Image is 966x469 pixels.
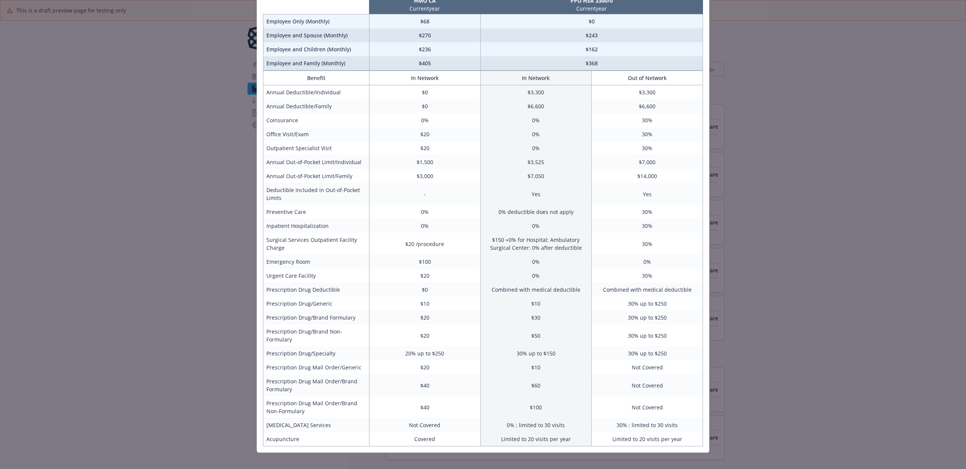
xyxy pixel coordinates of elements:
td: 0% [369,219,480,233]
td: $7,000 [592,155,703,169]
td: [MEDICAL_DATA] Services [263,418,369,432]
td: Prescription Drug/Brand Formulary [263,311,369,324]
td: $0 [480,14,703,29]
td: $1,500 [369,155,480,169]
td: 0% [592,255,703,269]
td: Employee and Children (Monthly) [263,42,369,56]
td: 30% [592,205,703,219]
td: 30% [592,127,703,141]
td: Prescription Drug/Brand Non-Formulary [263,324,369,346]
td: Acupuncture [263,432,369,446]
td: $20 [369,269,480,283]
td: $20 [369,311,480,324]
th: Out of Network [592,71,703,85]
td: $7,050 [480,169,592,183]
td: 30% [592,113,703,127]
td: $405 [369,56,480,71]
td: Prescription Drug Mail Order/Generic [263,360,369,374]
td: Combined with medical deductible [480,283,592,297]
td: Coinsurance [263,113,369,127]
td: $100 [369,255,480,269]
td: Annual Deductible/Individual [263,85,369,100]
td: Prescription Drug Mail Order/Brand Non-Formulary [263,396,369,418]
td: 0% [480,219,592,233]
td: $6,600 [480,99,592,113]
td: $40 [369,374,480,396]
td: Limited to 20 visits per year [480,432,592,446]
td: $10 [369,297,480,311]
td: $368 [480,56,703,71]
td: Urgent Care Facility [263,269,369,283]
td: Not Covered [592,360,703,374]
td: $20 [369,127,480,141]
td: Employee and Family (Monthly) [263,56,369,71]
td: Outpatient Specialist Visit [263,141,369,155]
td: Yes [480,183,592,205]
th: In Network [480,71,592,85]
td: Inpatient Hospitalization [263,219,369,233]
td: $20 /procedure [369,233,480,255]
p: Current year [371,5,479,12]
td: 0% [369,113,480,127]
td: $162 [480,42,703,56]
td: 30% [592,233,703,255]
td: Not Covered [592,396,703,418]
td: 30% up to $150 [480,346,592,360]
td: - [369,183,480,205]
td: Prescription Drug Deductible [263,283,369,297]
td: Not Covered [592,374,703,396]
td: $270 [369,28,480,42]
td: Deductible Included in Out-of-Pocket Limits [263,183,369,205]
td: Prescription Drug/Generic [263,297,369,311]
td: Employee Only (Monthly) [263,14,369,29]
td: Not Covered [369,418,480,432]
p: Current year [482,5,701,12]
td: $3,525 [480,155,592,169]
td: 30% ; limited to 30 visits [592,418,703,432]
td: 0% [480,127,592,141]
td: Limited to 20 visits per year [592,432,703,446]
td: $68 [369,14,480,29]
td: 30% up to $250 [592,311,703,324]
td: 30% up to $250 [592,324,703,346]
td: $60 [480,374,592,396]
td: 0% ; limited to 30 visits [480,418,592,432]
td: 30% [592,219,703,233]
td: 30% up to $250 [592,297,703,311]
td: $50 [480,324,592,346]
td: $40 [369,396,480,418]
td: 30% [592,269,703,283]
td: 0% [480,141,592,155]
td: $236 [369,42,480,56]
td: Surgical Services Outpatient Facility Charge [263,233,369,255]
td: $100 [480,396,592,418]
td: $10 [480,297,592,311]
td: $0 [369,283,480,297]
td: $0 [369,99,480,113]
td: $0 [369,85,480,100]
td: 0% [369,205,480,219]
td: 30% [592,141,703,155]
th: In Network [369,71,480,85]
td: 0% [480,269,592,283]
td: 20% up to $250 [369,346,480,360]
td: Annual Out-of-Pocket Limit/Individual [263,155,369,169]
td: $6,600 [592,99,703,113]
td: $243 [480,28,703,42]
td: 30% up to $250 [592,346,703,360]
td: Office Visit/Exam [263,127,369,141]
td: Covered [369,432,480,446]
td: $30 [480,311,592,324]
td: Emergency Room [263,255,369,269]
td: 0% [480,255,592,269]
td: Employee and Spouse (Monthly) [263,28,369,42]
td: Prescription Drug/Specialty [263,346,369,360]
td: $150 +0% for Hospital; Ambulatory Surgical Center: 0% after deductible [480,233,592,255]
td: $20 [369,141,480,155]
td: $3,000 [369,169,480,183]
td: $14,000 [592,169,703,183]
td: $10 [480,360,592,374]
td: $20 [369,324,480,346]
th: Benefit [263,71,369,85]
td: $3,300 [592,85,703,100]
